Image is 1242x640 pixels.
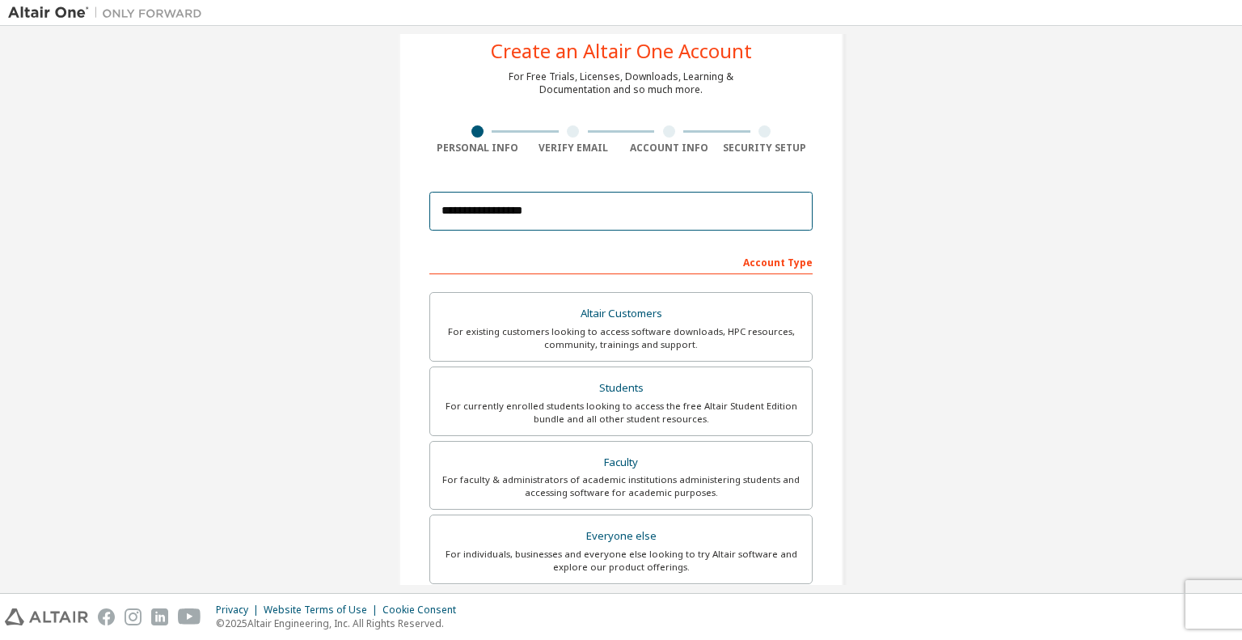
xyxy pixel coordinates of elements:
[151,608,168,625] img: linkedin.svg
[440,548,802,574] div: For individuals, businesses and everyone else looking to try Altair software and explore our prod...
[440,377,802,400] div: Students
[440,451,802,474] div: Faculty
[429,142,526,155] div: Personal Info
[526,142,622,155] div: Verify Email
[440,525,802,548] div: Everyone else
[8,5,210,21] img: Altair One
[382,604,466,617] div: Cookie Consent
[216,604,264,617] div: Privacy
[5,608,88,625] img: altair_logo.svg
[264,604,382,617] div: Website Terms of Use
[125,608,142,625] img: instagram.svg
[440,400,802,426] div: For currently enrolled students looking to access the free Altair Student Edition bundle and all ...
[440,325,802,351] div: For existing customers looking to access software downloads, HPC resources, community, trainings ...
[621,142,717,155] div: Account Info
[491,41,752,61] div: Create an Altair One Account
[429,248,813,274] div: Account Type
[98,608,115,625] img: facebook.svg
[440,303,802,325] div: Altair Customers
[178,608,201,625] img: youtube.svg
[440,473,802,499] div: For faculty & administrators of academic institutions administering students and accessing softwa...
[216,617,466,630] p: © 2025 Altair Engineering, Inc. All Rights Reserved.
[509,70,733,96] div: For Free Trials, Licenses, Downloads, Learning & Documentation and so much more.
[717,142,813,155] div: Security Setup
